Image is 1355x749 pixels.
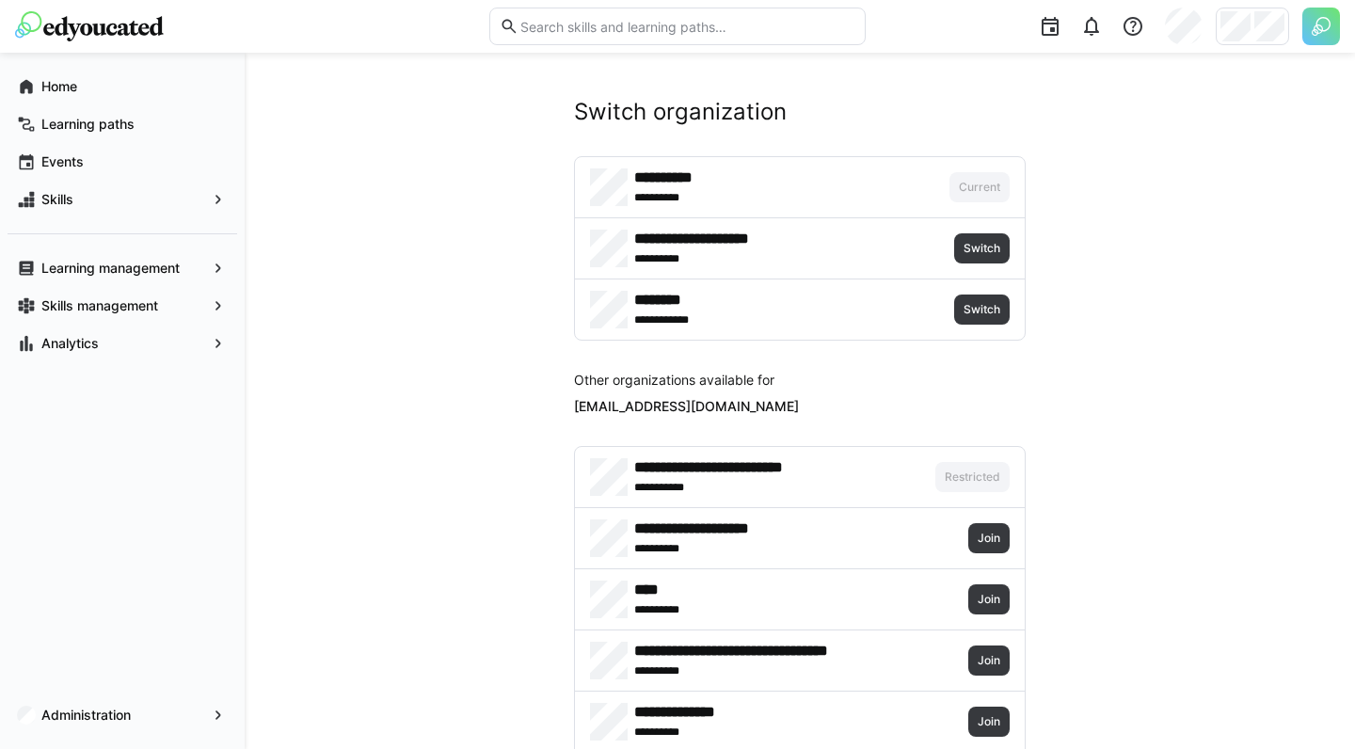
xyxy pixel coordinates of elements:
span: Switch [962,302,1002,317]
button: Restricted [935,462,1010,492]
span: Join [976,592,1002,607]
button: Join [968,645,1010,676]
button: Join [968,584,1010,614]
button: Switch [954,295,1010,325]
span: Restricted [943,470,1002,485]
span: Join [976,653,1002,668]
h2: Switch organization [574,98,1026,126]
button: Current [949,172,1010,202]
p: Other organizations available for [574,371,1026,390]
span: Join [976,714,1002,729]
span: Join [976,531,1002,546]
button: Switch [954,233,1010,263]
button: Join [968,707,1010,737]
span: Switch [962,241,1002,256]
input: Search skills and learning paths… [518,18,855,35]
span: Current [957,180,1002,195]
button: Join [968,523,1010,553]
p: [EMAIL_ADDRESS][DOMAIN_NAME] [574,397,1026,416]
